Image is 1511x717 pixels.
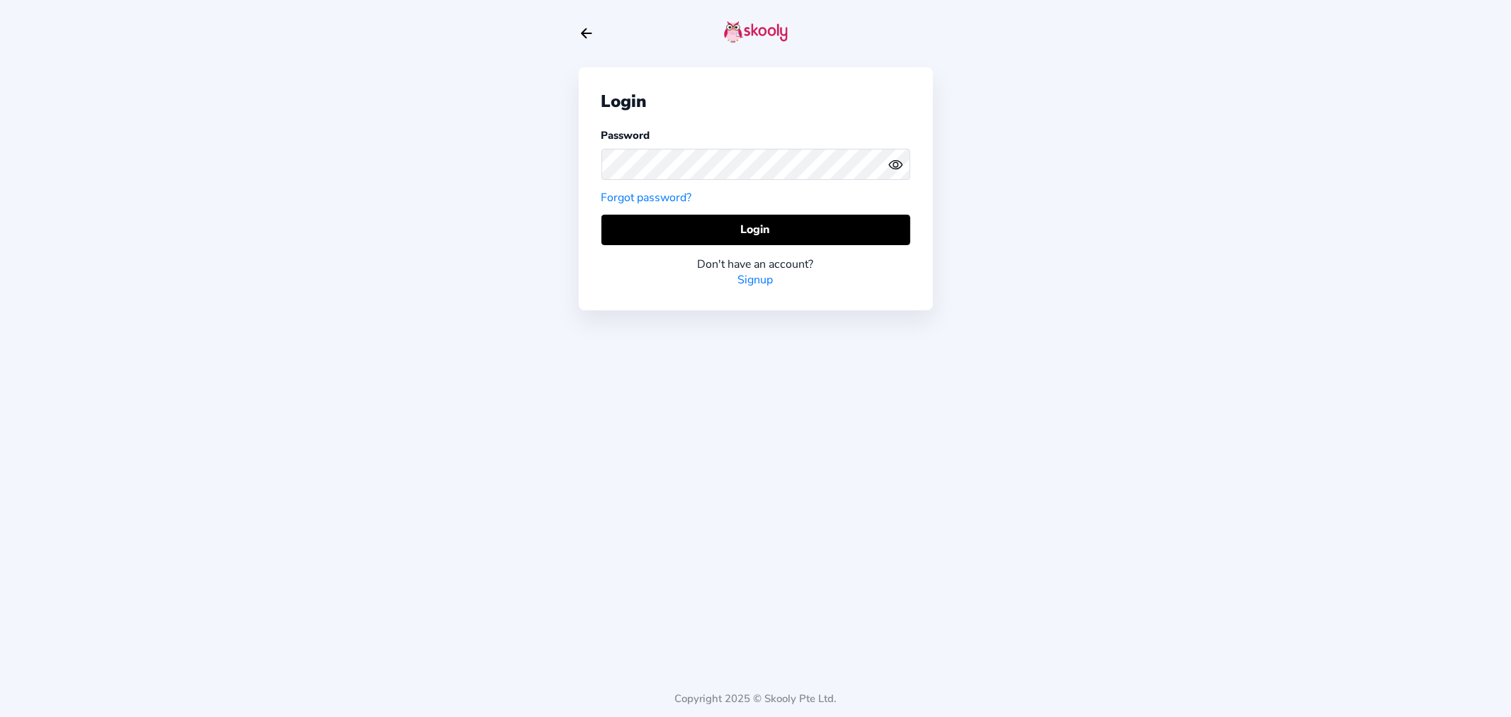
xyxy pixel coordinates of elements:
ion-icon: eye outline [888,157,903,172]
button: eye outlineeye off outline [888,157,910,172]
div: Login [601,90,910,113]
div: Don't have an account? [601,256,910,272]
img: skooly-logo.png [724,21,788,43]
button: arrow back outline [579,26,594,41]
a: Forgot password? [601,190,692,205]
a: Signup [738,272,774,288]
button: Login [601,215,910,245]
label: Password [601,128,650,142]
